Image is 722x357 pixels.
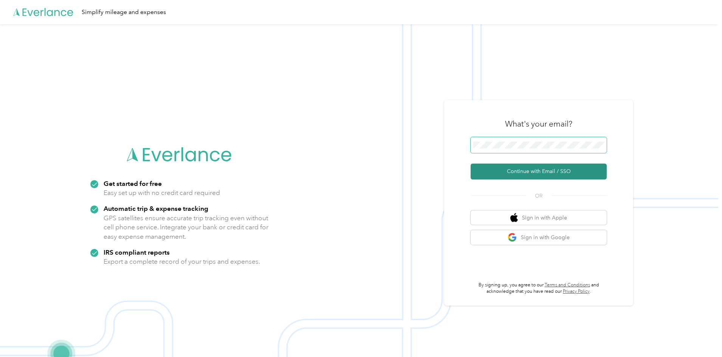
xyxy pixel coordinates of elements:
[505,119,572,129] h3: What's your email?
[508,233,517,242] img: google logo
[104,188,220,198] p: Easy set up with no credit card required
[471,164,607,179] button: Continue with Email / SSO
[104,213,269,241] p: GPS satellites ensure accurate trip tracking even without cell phone service. Integrate your bank...
[525,192,552,200] span: OR
[471,230,607,245] button: google logoSign in with Google
[563,289,590,294] a: Privacy Policy
[104,179,162,187] strong: Get started for free
[104,257,260,266] p: Export a complete record of your trips and expenses.
[471,282,607,295] p: By signing up, you agree to our and acknowledge that you have read our .
[82,8,166,17] div: Simplify mileage and expenses
[471,210,607,225] button: apple logoSign in with Apple
[510,213,518,223] img: apple logo
[104,248,170,256] strong: IRS compliant reports
[545,282,590,288] a: Terms and Conditions
[104,204,208,212] strong: Automatic trip & expense tracking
